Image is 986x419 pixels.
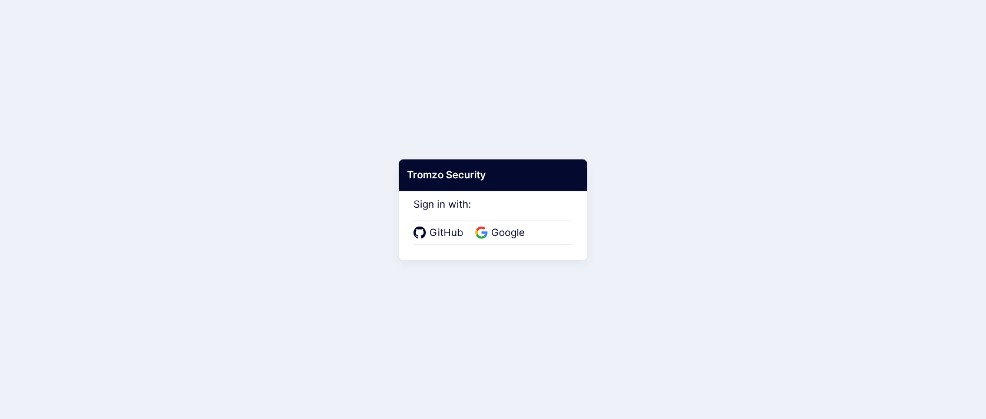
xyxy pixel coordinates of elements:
[426,225,467,241] span: GitHub
[413,182,573,245] div: Sign in with:
[488,225,528,241] span: Google
[475,225,528,241] a: Google
[413,225,467,241] a: GitHub
[399,159,587,191] div: Tromzo Security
